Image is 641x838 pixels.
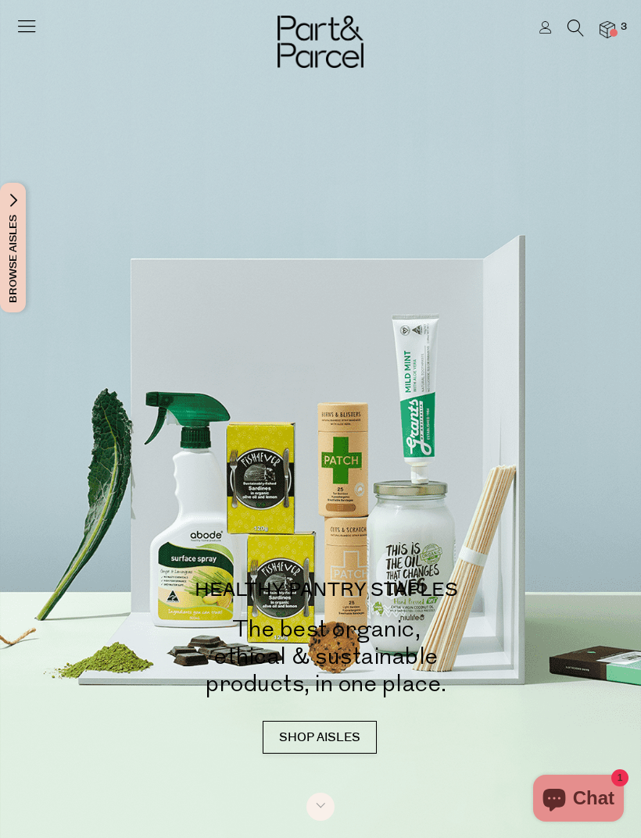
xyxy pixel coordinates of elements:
[47,581,606,600] p: HEALTHY PANTRY STAPLES
[600,21,615,37] a: 3
[5,183,22,312] span: Browse Aisles
[263,721,377,754] a: SHOP AISLES
[528,775,628,826] inbox-online-store-chat: Shopify online store chat
[47,615,606,697] h2: The best organic, ethical & sustainable products, in one place.
[617,20,631,34] span: 3
[278,16,363,68] img: Part&Parcel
